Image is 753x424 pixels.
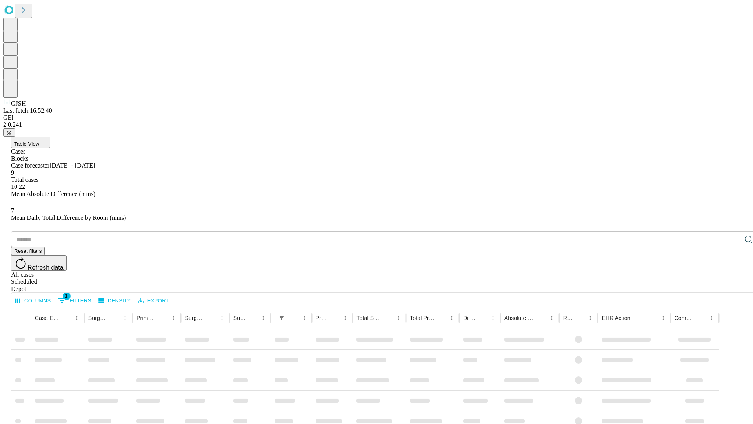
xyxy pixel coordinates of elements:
div: Case Epic Id [35,315,60,321]
div: Total Predicted Duration [410,315,435,321]
div: GEI [3,114,750,121]
button: Menu [168,313,179,323]
button: Menu [258,313,269,323]
span: Mean Daily Total Difference by Room (mins) [11,214,126,221]
button: Menu [487,313,498,323]
button: Reset filters [11,247,45,255]
div: Total Scheduled Duration [356,315,381,321]
button: Sort [435,313,446,323]
button: Table View [11,137,50,148]
span: @ [6,130,12,135]
button: Sort [382,313,393,323]
div: Comments [675,315,694,321]
button: Sort [109,313,120,323]
button: Sort [535,313,546,323]
button: Show filters [56,294,93,307]
button: Sort [60,313,71,323]
button: Menu [120,313,131,323]
button: Sort [574,313,585,323]
span: Total cases [11,176,38,183]
button: Select columns [13,295,53,307]
button: Menu [446,313,457,323]
div: Absolute Difference [504,315,535,321]
span: Case forecaster [11,162,49,169]
button: Menu [299,313,310,323]
button: @ [3,128,15,137]
button: Sort [206,313,216,323]
span: [DATE] - [DATE] [49,162,95,169]
div: Difference [463,315,476,321]
button: Menu [585,313,596,323]
button: Sort [477,313,487,323]
button: Sort [247,313,258,323]
button: Menu [340,313,351,323]
button: Menu [658,313,669,323]
div: Resolved in EHR [563,315,573,321]
button: Density [96,295,133,307]
span: 9 [11,169,14,176]
button: Refresh data [11,255,67,271]
div: Predicted In Room Duration [316,315,328,321]
span: Refresh data [27,264,64,271]
button: Show filters [276,313,287,323]
div: EHR Action [602,315,630,321]
span: Last fetch: 16:52:40 [3,107,52,114]
button: Export [136,295,171,307]
span: Mean Absolute Difference (mins) [11,190,95,197]
button: Menu [71,313,82,323]
span: 10.22 [11,183,25,190]
div: Primary Service [136,315,156,321]
div: Surgeon Name [88,315,108,321]
span: 1 [63,292,71,300]
button: Sort [695,313,706,323]
button: Menu [216,313,227,323]
button: Menu [706,313,717,323]
button: Sort [329,313,340,323]
button: Sort [157,313,168,323]
span: 7 [11,207,14,214]
span: GJSH [11,100,26,107]
span: Table View [14,141,39,147]
div: 2.0.241 [3,121,750,128]
div: Surgery Name [185,315,204,321]
button: Menu [393,313,404,323]
button: Sort [288,313,299,323]
span: Reset filters [14,248,42,254]
button: Menu [546,313,557,323]
div: Surgery Date [233,315,246,321]
button: Sort [631,313,642,323]
div: 1 active filter [276,313,287,323]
